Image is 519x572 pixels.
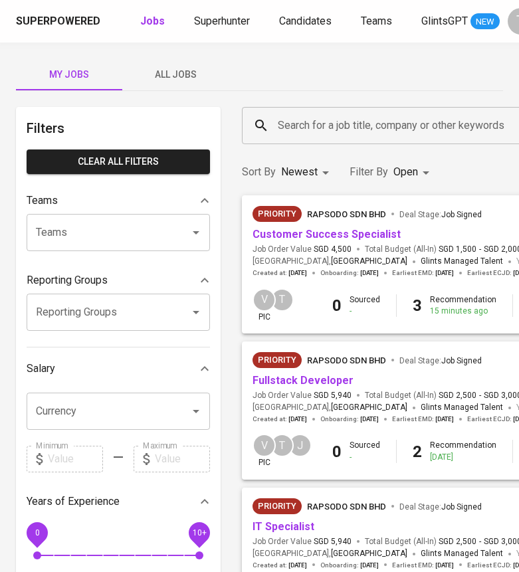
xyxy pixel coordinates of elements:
span: SGD 2,500 [439,536,476,547]
p: Teams [27,193,58,209]
span: All Jobs [130,66,221,83]
a: GlintsGPT NEW [421,13,500,30]
span: - [479,536,481,547]
a: Fullstack Developer [253,374,354,387]
p: Years of Experience [27,494,120,510]
span: Superhunter [194,15,250,27]
p: Reporting Groups [27,272,108,288]
div: V [253,288,276,312]
div: J [288,434,312,457]
span: Rapsodo Sdn Bhd [307,209,386,219]
span: Job Order Value [253,244,352,255]
a: IT Specialist [253,520,314,533]
a: Superpowered [16,14,103,29]
span: Created at : [253,561,307,570]
div: Sourced [350,294,380,317]
div: Superpowered [16,14,100,29]
span: [GEOGRAPHIC_DATA] [331,401,407,415]
div: Sourced [350,440,380,462]
span: - [479,244,481,255]
span: Deal Stage : [399,210,482,219]
div: Newest [281,160,334,185]
span: Priority [253,353,302,367]
span: [GEOGRAPHIC_DATA] , [253,401,407,415]
span: Job Order Value [253,390,352,401]
span: Priority [253,500,302,513]
span: SGD 1,500 [439,244,476,255]
span: [DATE] [360,268,379,278]
p: Sort By [242,164,276,180]
span: Deal Stage : [399,502,482,512]
span: Job Signed [441,210,482,219]
p: Salary [27,361,55,377]
span: SGD 4,500 [314,244,352,255]
span: My Jobs [24,66,114,83]
span: 10+ [192,527,206,537]
a: Teams [361,13,395,30]
div: [DATE] [430,452,496,463]
button: Clear All filters [27,149,210,174]
input: Value [155,446,210,472]
span: Open [393,165,418,178]
a: Candidates [279,13,334,30]
b: 0 [332,442,342,461]
div: T [270,434,294,457]
b: 2 [413,442,422,461]
span: - [479,390,481,401]
span: Priority [253,207,302,221]
b: 3 [413,296,422,315]
span: [DATE] [435,415,454,424]
button: Open [187,303,205,322]
span: Job Signed [441,356,482,365]
span: [DATE] [360,561,379,570]
div: pic [253,288,276,323]
span: Onboarding : [320,561,379,570]
a: Superhunter [194,13,253,30]
span: Earliest EMD : [392,268,454,278]
input: Value [48,446,103,472]
div: V [253,434,276,457]
h6: Filters [27,118,210,139]
b: 0 [332,296,342,315]
span: 0 [35,527,39,537]
span: Earliest EMD : [392,415,454,424]
div: Recommendation [430,440,496,462]
span: Clear All filters [37,153,199,170]
span: Glints Managed Talent [421,256,503,266]
div: New Job received from Demand Team [253,352,302,368]
span: Glints Managed Talent [421,549,503,558]
span: SGD 5,940 [314,536,352,547]
a: Customer Success Specialist [253,228,401,240]
span: Rapsodo Sdn Bhd [307,502,386,512]
div: Teams [27,187,210,214]
div: New Job received from Demand Team [253,206,302,222]
span: Created at : [253,268,307,278]
span: SGD 5,940 [314,390,352,401]
span: Teams [361,15,392,27]
span: [DATE] [435,268,454,278]
div: Reporting Groups [27,267,210,294]
span: [GEOGRAPHIC_DATA] [331,547,407,561]
span: Onboarding : [320,415,379,424]
span: [DATE] [288,268,307,278]
button: Open [187,402,205,421]
div: pic [253,434,276,468]
span: [DATE] [435,561,454,570]
span: Rapsodo Sdn Bhd [307,355,386,365]
div: - [350,452,380,463]
span: Job Order Value [253,536,352,547]
span: [DATE] [288,561,307,570]
div: T [270,288,294,312]
b: Jobs [140,15,165,27]
span: Candidates [279,15,332,27]
span: Onboarding : [320,268,379,278]
span: NEW [470,15,500,29]
p: Newest [281,164,318,180]
a: Jobs [140,13,167,30]
span: SGD 2,500 [439,390,476,401]
div: - [350,306,380,317]
span: Glints Managed Talent [421,403,503,412]
p: Filter By [350,164,388,180]
span: [GEOGRAPHIC_DATA] , [253,255,407,268]
div: Recommendation [430,294,496,317]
